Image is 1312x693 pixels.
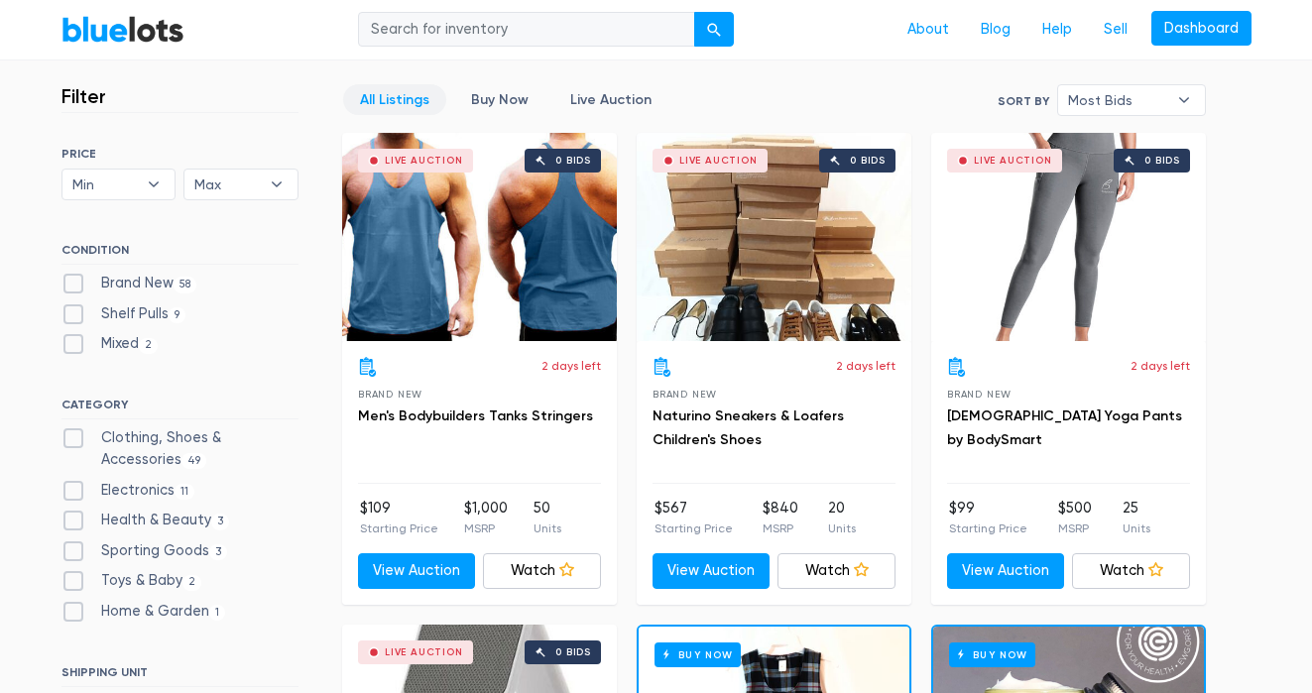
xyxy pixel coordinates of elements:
[828,520,856,537] p: Units
[1088,11,1143,49] a: Sell
[555,156,591,166] div: 0 bids
[61,84,106,108] h3: Filter
[61,480,195,502] label: Electronics
[358,553,476,589] a: View Auction
[169,307,186,323] span: 9
[836,357,895,375] p: 2 days left
[483,553,601,589] a: Watch
[947,389,1012,400] span: Brand New
[174,277,197,292] span: 58
[1144,156,1180,166] div: 0 bids
[181,453,207,469] span: 49
[892,11,965,49] a: About
[61,570,202,592] label: Toys & Baby
[763,498,798,537] li: $840
[1068,85,1167,115] span: Most Bids
[61,147,298,161] h6: PRICE
[358,407,593,424] a: Men's Bodybuilders Tanks Stringers
[61,601,226,623] label: Home & Garden
[637,133,911,341] a: Live Auction 0 bids
[655,498,733,537] li: $567
[965,11,1026,49] a: Blog
[385,647,463,657] div: Live Auction
[949,498,1027,537] li: $99
[358,12,695,48] input: Search for inventory
[679,156,758,166] div: Live Auction
[949,642,1035,667] h6: Buy Now
[974,156,1052,166] div: Live Auction
[61,665,298,687] h6: SHIPPING UNIT
[360,498,438,537] li: $109
[1123,498,1150,537] li: 25
[828,498,856,537] li: 20
[61,243,298,265] h6: CONDITION
[61,540,228,562] label: Sporting Goods
[655,520,733,537] p: Starting Price
[61,273,197,294] label: Brand New
[1058,498,1092,537] li: $500
[358,389,422,400] span: Brand New
[61,303,186,325] label: Shelf Pulls
[61,15,184,44] a: BlueLots
[343,84,446,115] a: All Listings
[931,133,1206,341] a: Live Auction 0 bids
[949,520,1027,537] p: Starting Price
[209,544,228,560] span: 3
[61,510,230,531] label: Health & Beauty
[998,92,1049,110] label: Sort By
[360,520,438,537] p: Starting Price
[555,647,591,657] div: 0 bids
[61,427,298,470] label: Clothing, Shoes & Accessories
[947,553,1065,589] a: View Auction
[139,338,159,354] span: 2
[850,156,886,166] div: 0 bids
[534,498,561,537] li: 50
[653,553,771,589] a: View Auction
[1072,553,1190,589] a: Watch
[541,357,601,375] p: 2 days left
[655,642,741,667] h6: Buy Now
[464,498,508,537] li: $1,000
[175,484,195,500] span: 11
[1058,520,1092,537] p: MSRP
[1026,11,1088,49] a: Help
[454,84,545,115] a: Buy Now
[947,407,1182,448] a: [DEMOGRAPHIC_DATA] Yoga Pants by BodySmart
[61,333,159,355] label: Mixed
[61,398,298,419] h6: CATEGORY
[777,553,895,589] a: Watch
[209,605,226,621] span: 1
[385,156,463,166] div: Live Auction
[194,170,260,199] span: Max
[1163,85,1205,115] b: ▾
[211,514,230,529] span: 3
[553,84,668,115] a: Live Auction
[1123,520,1150,537] p: Units
[653,407,844,448] a: Naturino Sneakers & Loafers Children's Shoes
[182,575,202,591] span: 2
[464,520,508,537] p: MSRP
[653,389,717,400] span: Brand New
[342,133,617,341] a: Live Auction 0 bids
[1151,11,1252,47] a: Dashboard
[534,520,561,537] p: Units
[133,170,175,199] b: ▾
[1131,357,1190,375] p: 2 days left
[256,170,298,199] b: ▾
[763,520,798,537] p: MSRP
[72,170,138,199] span: Min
